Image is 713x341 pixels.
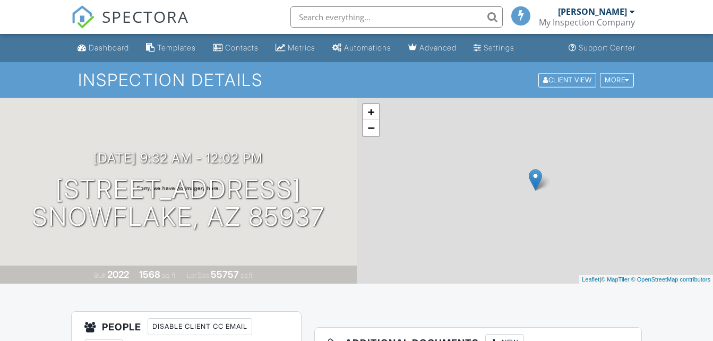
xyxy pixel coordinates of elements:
[71,14,189,37] a: SPECTORA
[564,38,640,58] a: Support Center
[148,318,252,335] div: Disable Client CC Email
[288,43,315,52] div: Metrics
[539,17,635,28] div: My Inspection Company
[363,120,379,136] a: Zoom out
[558,6,627,17] div: [PERSON_NAME]
[579,43,635,52] div: Support Center
[139,269,160,280] div: 1568
[240,271,254,279] span: sq.ft.
[538,73,596,87] div: Client View
[579,275,713,284] div: |
[93,151,263,165] h3: [DATE] 9:32 am - 12:02 pm
[73,38,133,58] a: Dashboard
[157,43,196,52] div: Templates
[32,175,325,232] h1: [STREET_ADDRESS] Snowflake, AZ 85937
[484,43,514,52] div: Settings
[211,269,239,280] div: 55757
[582,276,599,283] a: Leaflet
[290,6,503,28] input: Search everything...
[225,43,259,52] div: Contacts
[404,38,461,58] a: Advanced
[209,38,263,58] a: Contacts
[328,38,396,58] a: Automations (Basic)
[142,38,200,58] a: Templates
[537,75,599,83] a: Client View
[89,43,129,52] div: Dashboard
[631,276,710,283] a: © OpenStreetMap contributors
[344,43,391,52] div: Automations
[271,38,320,58] a: Metrics
[107,269,129,280] div: 2022
[162,271,177,279] span: sq. ft.
[187,271,209,279] span: Lot Size
[363,104,379,120] a: Zoom in
[469,38,519,58] a: Settings
[600,73,634,87] div: More
[71,5,95,29] img: The Best Home Inspection Software - Spectora
[102,5,189,28] span: SPECTORA
[419,43,457,52] div: Advanced
[94,271,106,279] span: Built
[601,276,630,283] a: © MapTiler
[78,71,635,89] h1: Inspection Details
